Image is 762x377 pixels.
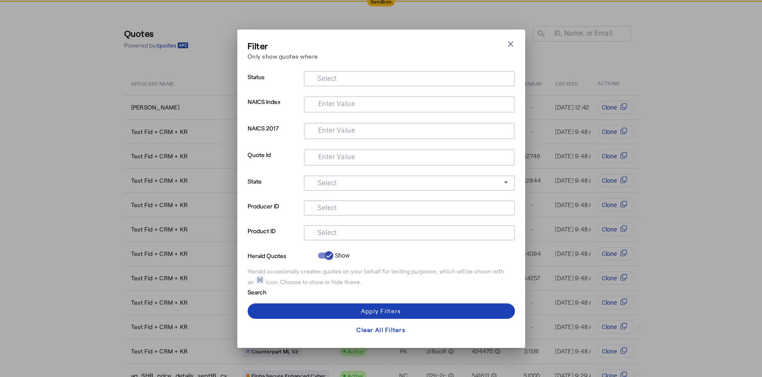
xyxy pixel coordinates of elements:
[248,250,314,260] p: Herald Quotes
[248,200,300,225] p: Producer ID
[248,149,300,175] p: Quote Id
[333,251,350,260] label: Show
[317,74,337,82] mat-label: Select
[248,52,318,61] p: Only show quotes where
[248,303,515,319] button: Apply Filters
[317,228,337,236] mat-label: Select
[317,203,337,211] mat-label: Select
[311,98,507,109] mat-chip-grid: Selection
[248,122,300,149] p: NAICS 2017
[248,71,300,96] p: Status
[318,126,355,134] mat-label: Enter Value
[248,286,314,297] p: Search
[356,325,405,334] div: Clear All Filters
[311,151,507,162] mat-chip-grid: Selection
[317,178,337,187] mat-label: Select
[248,225,300,250] p: Product ID
[311,125,507,135] mat-chip-grid: Selection
[248,175,300,200] p: State
[311,202,508,212] mat-chip-grid: Selection
[318,99,355,107] mat-label: Enter Value
[248,40,318,52] h3: Filter
[248,96,300,122] p: NAICS Index
[248,267,515,286] div: Herald occasionally creates quotes on your behalf for testing purposes, which will be shown with ...
[318,152,355,160] mat-label: Enter Value
[361,306,401,315] div: Apply Filters
[248,322,515,338] button: Clear All Filters
[311,73,508,83] mat-chip-grid: Selection
[311,227,508,237] mat-chip-grid: Selection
